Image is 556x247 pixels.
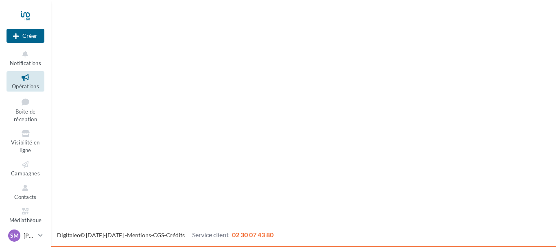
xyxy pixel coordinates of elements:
[14,108,37,122] span: Boîte de réception
[7,71,44,91] a: Opérations
[14,194,37,200] span: Contacts
[166,232,185,238] a: Crédits
[7,127,44,155] a: Visibilité en ligne
[7,29,44,43] div: Nouvelle campagne
[232,231,274,238] span: 02 30 07 43 80
[10,60,41,66] span: Notifications
[127,232,151,238] a: Mentions
[10,232,19,240] span: SM
[7,182,44,202] a: Contacts
[11,170,40,177] span: Campagnes
[7,228,44,243] a: SM [PERSON_NAME]
[57,232,274,238] span: © [DATE]-[DATE] - - -
[7,158,44,178] a: Campagnes
[57,232,80,238] a: Digitaleo
[24,232,35,240] p: [PERSON_NAME]
[153,232,164,238] a: CGS
[7,29,44,43] button: Créer
[7,48,44,68] button: Notifications
[9,217,42,223] span: Médiathèque
[11,139,39,153] span: Visibilité en ligne
[12,83,39,90] span: Opérations
[7,205,44,225] a: Médiathèque
[7,95,44,125] a: Boîte de réception
[192,231,229,238] span: Service client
